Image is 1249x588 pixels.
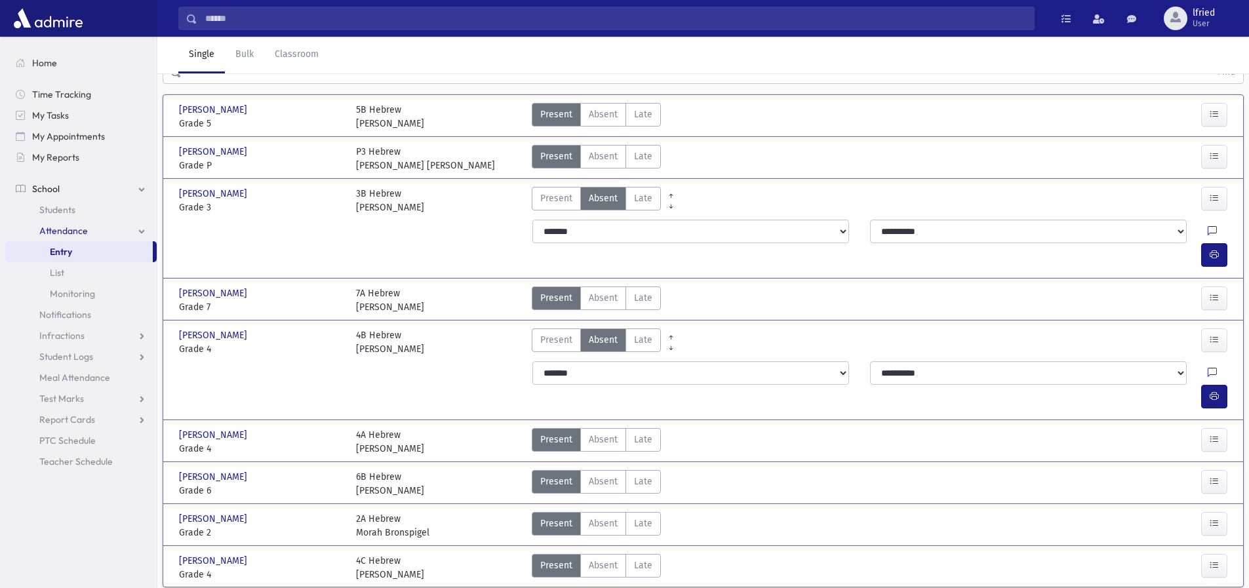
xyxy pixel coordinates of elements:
a: Report Cards [5,409,157,430]
span: Grade 7 [179,300,343,314]
div: 3B Hebrew [PERSON_NAME] [356,187,424,214]
span: My Tasks [32,109,69,121]
span: Absent [589,291,618,305]
span: Present [540,291,572,305]
span: Absent [589,559,618,572]
span: Grade 3 [179,201,343,214]
span: My Appointments [32,130,105,142]
div: AttTypes [532,145,661,172]
span: Absent [589,475,618,488]
a: Classroom [264,37,329,73]
span: Late [634,433,652,446]
span: Report Cards [39,414,95,425]
span: [PERSON_NAME] [179,470,250,484]
a: My Tasks [5,105,157,126]
a: My Appointments [5,126,157,147]
span: School [32,183,60,195]
span: User [1193,18,1215,29]
span: Notifications [39,309,91,321]
span: [PERSON_NAME] [179,286,250,300]
span: Grade 4 [179,342,343,356]
span: Present [540,433,572,446]
span: Time Tracking [32,88,91,100]
a: Students [5,199,157,220]
a: Test Marks [5,388,157,409]
div: 4A Hebrew [PERSON_NAME] [356,428,424,456]
span: Late [634,191,652,205]
a: Monitoring [5,283,157,304]
span: Absent [589,108,618,121]
div: AttTypes [532,328,661,356]
span: Late [634,517,652,530]
a: Bulk [225,37,264,73]
span: Grade 6 [179,484,343,498]
div: 4C Hebrew [PERSON_NAME] [356,554,424,581]
div: AttTypes [532,512,661,539]
span: Late [634,333,652,347]
div: 5B Hebrew [PERSON_NAME] [356,103,424,130]
a: Notifications [5,304,157,325]
a: My Reports [5,147,157,168]
span: Teacher Schedule [39,456,113,467]
a: PTC Schedule [5,430,157,451]
span: Home [32,57,57,69]
div: 7A Hebrew [PERSON_NAME] [356,286,424,314]
span: Late [634,475,652,488]
span: [PERSON_NAME] [179,145,250,159]
a: Attendance [5,220,157,241]
span: Grade P [179,159,343,172]
span: Late [634,108,652,121]
div: AttTypes [532,286,661,314]
a: List [5,262,157,283]
div: AttTypes [532,554,661,581]
span: Present [540,559,572,572]
span: Present [540,475,572,488]
span: Late [634,291,652,305]
span: lfried [1193,8,1215,18]
span: Present [540,149,572,163]
span: Absent [589,433,618,446]
div: 4B Hebrew [PERSON_NAME] [356,328,424,356]
span: Infractions [39,330,85,342]
span: Test Marks [39,393,84,404]
div: 6B Hebrew [PERSON_NAME] [356,470,424,498]
div: AttTypes [532,428,661,456]
span: Present [540,108,572,121]
input: Search [197,7,1034,30]
span: [PERSON_NAME] [179,103,250,117]
span: Grade 4 [179,442,343,456]
span: [PERSON_NAME] [179,328,250,342]
span: Meal Attendance [39,372,110,383]
span: Late [634,559,652,572]
span: Student Logs [39,351,93,363]
a: Infractions [5,325,157,346]
span: Monitoring [50,288,95,300]
span: Present [540,333,572,347]
span: Late [634,149,652,163]
span: Present [540,517,572,530]
span: Attendance [39,225,88,237]
span: List [50,267,64,279]
a: School [5,178,157,199]
span: Grade 4 [179,568,343,581]
span: Grade 2 [179,526,343,539]
img: AdmirePro [10,5,86,31]
span: Present [540,191,572,205]
span: Entry [50,246,72,258]
span: My Reports [32,151,79,163]
span: [PERSON_NAME] [179,187,250,201]
span: PTC Schedule [39,435,96,446]
span: Grade 5 [179,117,343,130]
span: Absent [589,333,618,347]
span: Absent [589,191,618,205]
div: AttTypes [532,470,661,498]
span: Absent [589,517,618,530]
a: Entry [5,241,153,262]
span: Absent [589,149,618,163]
a: Student Logs [5,346,157,367]
div: 2A Hebrew Morah Bronspigel [356,512,429,539]
span: [PERSON_NAME] [179,428,250,442]
a: Home [5,52,157,73]
a: Meal Attendance [5,367,157,388]
a: Time Tracking [5,84,157,105]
